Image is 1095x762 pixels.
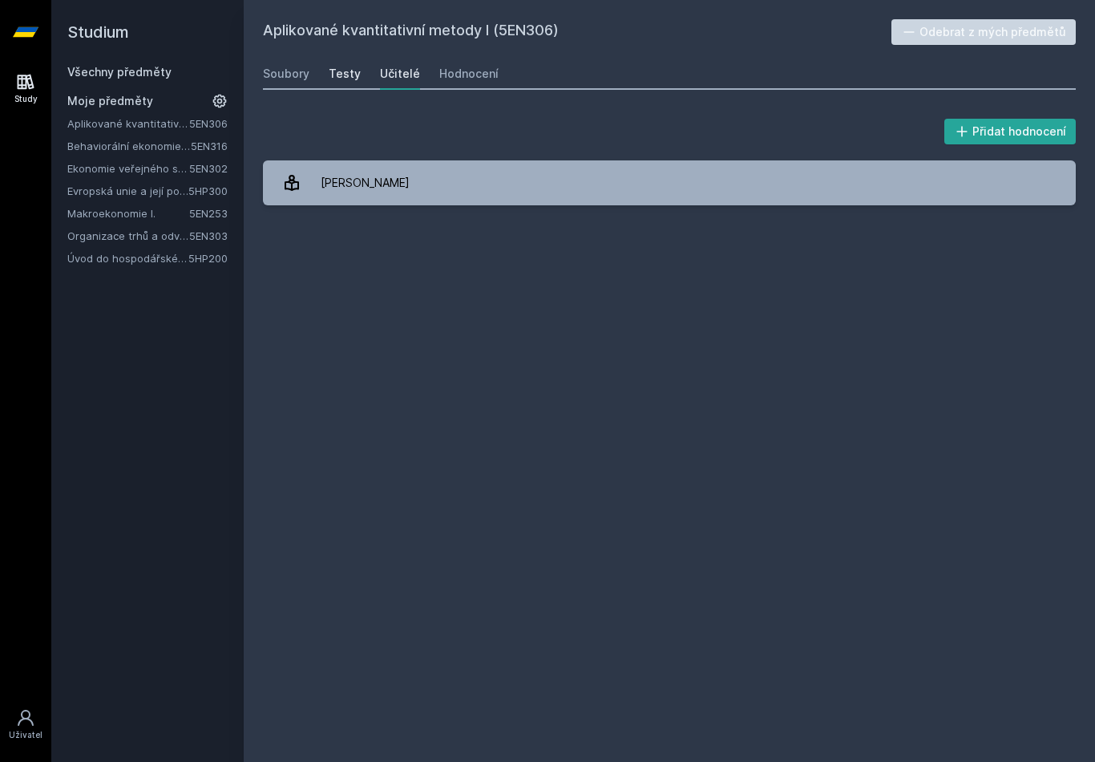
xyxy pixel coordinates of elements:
[67,65,172,79] a: Všechny předměty
[263,66,309,82] div: Soubory
[329,66,361,82] div: Testy
[263,58,309,90] a: Soubory
[189,117,228,130] a: 5EN306
[891,19,1077,45] button: Odebrat z mých předmětů
[67,228,189,244] a: Organizace trhů a odvětví
[67,138,191,154] a: Behaviorální ekonomie a hospodářská politika
[67,250,188,266] a: Úvod do hospodářské a sociální politiky
[188,252,228,265] a: 5HP200
[189,207,228,220] a: 5EN253
[329,58,361,90] a: Testy
[944,119,1077,144] button: Přidat hodnocení
[189,229,228,242] a: 5EN303
[67,205,189,221] a: Makroekonomie I.
[67,160,189,176] a: Ekonomie veřejného sektoru
[263,19,891,45] h2: Aplikované kvantitativní metody I (5EN306)
[67,93,153,109] span: Moje předměty
[3,700,48,749] a: Uživatel
[9,729,42,741] div: Uživatel
[439,66,499,82] div: Hodnocení
[191,140,228,152] a: 5EN316
[263,160,1076,205] a: [PERSON_NAME]
[380,58,420,90] a: Učitelé
[188,184,228,197] a: 5HP300
[3,64,48,113] a: Study
[67,116,189,132] a: Aplikované kvantitativní metody I
[380,66,420,82] div: Učitelé
[321,167,410,199] div: [PERSON_NAME]
[67,183,188,199] a: Evropská unie a její politiky
[189,162,228,175] a: 5EN302
[14,93,38,105] div: Study
[439,58,499,90] a: Hodnocení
